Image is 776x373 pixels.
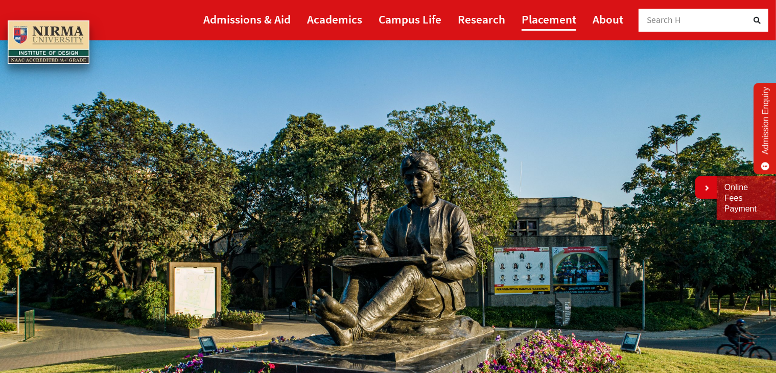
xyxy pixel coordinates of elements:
[724,182,768,214] a: Online Fees Payment
[593,8,623,31] a: About
[379,8,441,31] a: Campus Life
[647,14,681,26] span: Search H
[8,20,89,64] img: main_logo
[203,8,291,31] a: Admissions & Aid
[458,8,505,31] a: Research
[307,8,362,31] a: Academics
[522,8,576,31] a: Placement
